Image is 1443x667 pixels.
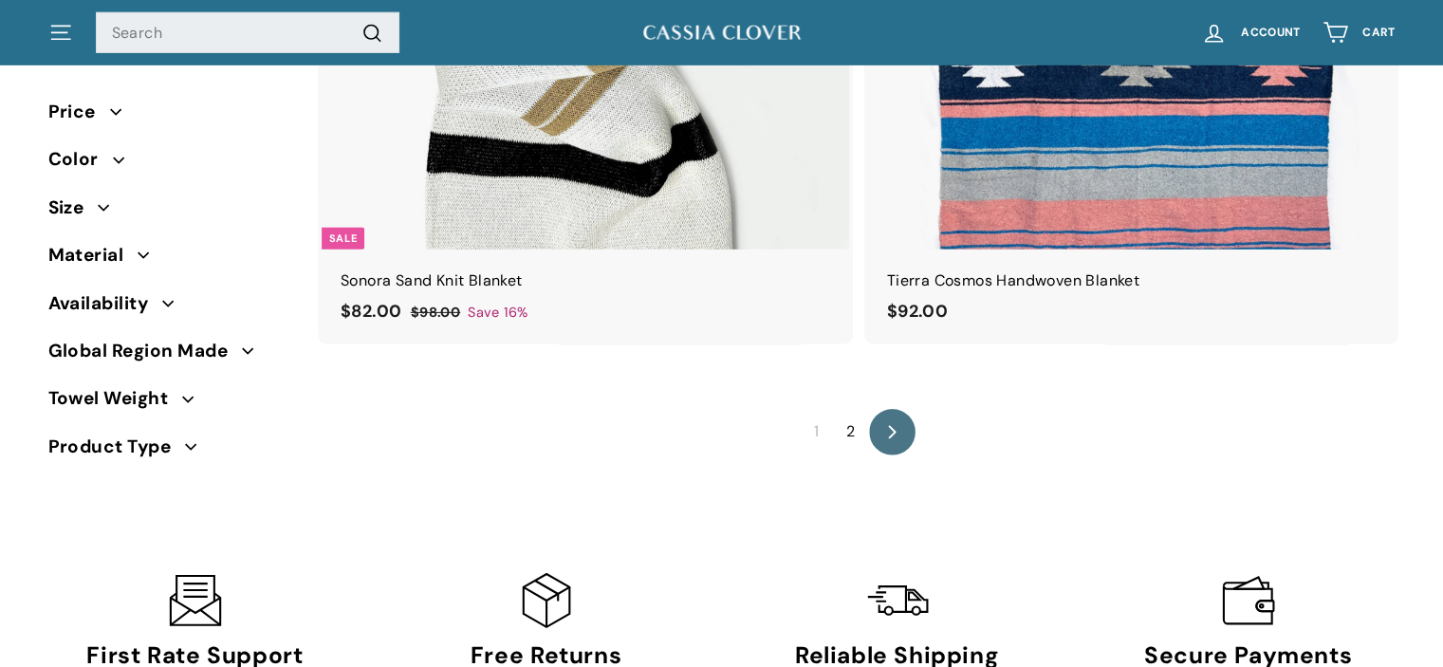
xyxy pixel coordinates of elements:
span: Cart [1362,27,1395,39]
span: Save 16% [468,302,527,324]
button: Material [48,236,291,284]
a: Account [1190,5,1311,61]
span: $82.00 [341,300,401,323]
span: Material [48,241,139,269]
button: Price [48,93,291,140]
div: Sale [322,228,364,250]
span: Account [1241,27,1300,39]
button: Product Type [48,428,291,475]
span: Global Region Made [48,337,243,365]
span: $98.00 [411,304,460,321]
span: Price [48,98,110,126]
a: 2 [835,417,866,447]
button: Availability [48,285,291,332]
span: Color [48,145,113,174]
span: 1 [803,417,830,447]
div: Tierra Cosmos Handwoven Blanket [887,269,1377,293]
span: Size [48,194,99,222]
span: Towel Weight [48,384,183,413]
span: Product Type [48,433,186,461]
button: Towel Weight [48,380,291,427]
a: Cart [1311,5,1406,61]
button: Global Region Made [48,332,291,380]
input: Search [96,12,399,54]
button: Size [48,189,291,236]
span: Availability [48,289,163,318]
span: $92.00 [887,300,948,323]
button: Color [48,140,291,188]
div: Sonora Sand Knit Blanket [341,269,830,293]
